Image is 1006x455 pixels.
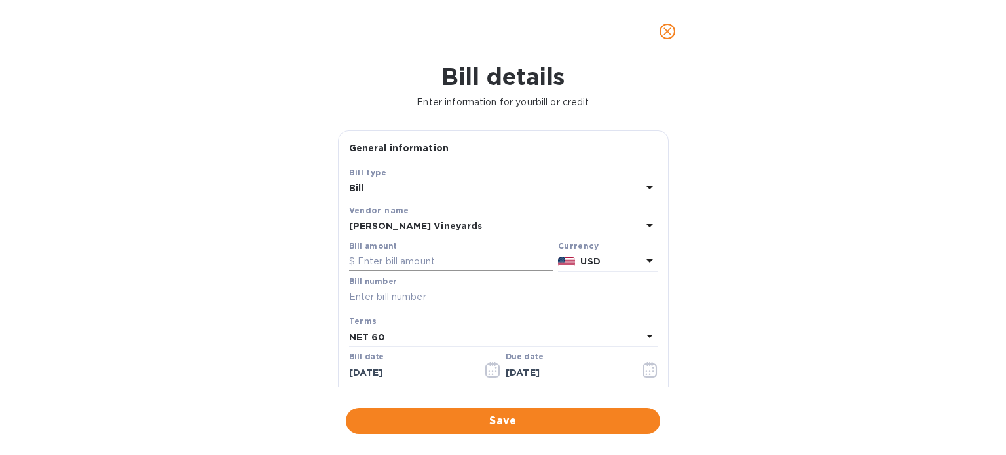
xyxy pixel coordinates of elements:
[346,408,660,434] button: Save
[558,241,599,251] b: Currency
[10,96,996,109] p: Enter information for your bill or credit
[506,354,543,361] label: Due date
[349,354,384,361] label: Bill date
[356,413,650,429] span: Save
[349,278,396,285] label: Bill number
[349,252,553,272] input: $ Enter bill amount
[652,16,683,47] button: close
[349,316,377,326] b: Terms
[349,168,387,177] b: Bill type
[349,221,483,231] b: [PERSON_NAME] Vineyards
[349,363,473,382] input: Select date
[558,257,576,266] img: USD
[349,287,658,307] input: Enter bill number
[10,63,996,90] h1: Bill details
[506,363,629,382] input: Due date
[349,332,386,342] b: NET 60
[349,206,409,215] b: Vendor name
[349,242,396,250] label: Bill amount
[349,143,449,153] b: General information
[580,256,600,266] b: USD
[349,183,364,193] b: Bill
